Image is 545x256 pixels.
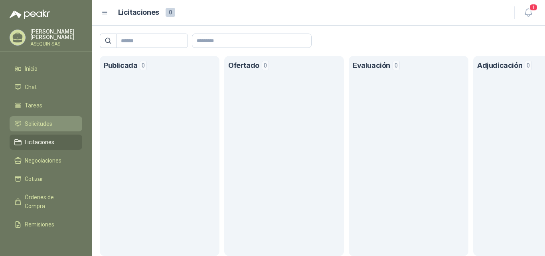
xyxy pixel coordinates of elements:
[140,61,147,70] span: 0
[30,42,82,46] p: ASEQUIN SAS
[353,60,390,71] h1: Evaluación
[166,8,175,17] span: 0
[25,119,52,128] span: Solicitudes
[10,116,82,131] a: Solicitudes
[25,83,37,91] span: Chat
[118,7,159,18] h1: Licitaciones
[10,171,82,187] a: Cotizar
[25,138,54,147] span: Licitaciones
[25,101,42,110] span: Tareas
[529,4,538,11] span: 1
[393,61,400,70] span: 0
[477,60,522,71] h1: Adjudicación
[25,156,61,165] span: Negociaciones
[10,135,82,150] a: Licitaciones
[10,235,82,250] a: Configuración
[10,79,82,95] a: Chat
[10,190,82,214] a: Órdenes de Compra
[25,193,75,210] span: Órdenes de Compra
[25,175,43,183] span: Cotizar
[10,153,82,168] a: Negociaciones
[228,60,259,71] h1: Ofertado
[25,64,38,73] span: Inicio
[10,217,82,232] a: Remisiones
[10,10,50,19] img: Logo peakr
[30,29,82,40] p: [PERSON_NAME] [PERSON_NAME]
[521,6,535,20] button: 1
[10,98,82,113] a: Tareas
[10,61,82,76] a: Inicio
[262,61,269,70] span: 0
[525,61,532,70] span: 0
[104,60,137,71] h1: Publicada
[25,220,54,229] span: Remisiones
